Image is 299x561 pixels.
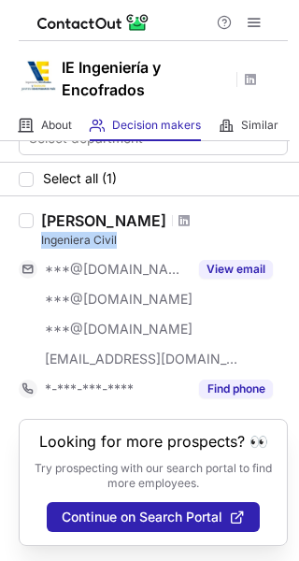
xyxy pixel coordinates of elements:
span: About [41,118,72,133]
button: Reveal Button [199,260,273,279]
div: Ingeniera Civil [41,232,288,249]
div: [PERSON_NAME] [41,211,166,230]
h1: IE Ingeniería y Encofrados [62,56,230,101]
img: 89e4d637a357cca86b2f2634b329216d [19,57,56,94]
span: [EMAIL_ADDRESS][DOMAIN_NAME] [45,351,239,367]
span: Decision makers [112,118,201,133]
span: ***@[DOMAIN_NAME] [45,261,188,278]
p: Try prospecting with our search portal to find more employees. [33,461,274,491]
img: ContactOut v5.3.10 [37,11,149,34]
span: Continue on Search Portal [62,510,222,525]
span: ***@[DOMAIN_NAME] [45,321,192,338]
span: Select all (1) [43,171,117,186]
button: Continue on Search Portal [47,502,260,532]
span: Similar [241,118,278,133]
button: Reveal Button [199,380,273,398]
span: ***@[DOMAIN_NAME] [45,291,192,308]
header: Looking for more prospects? 👀 [39,433,268,450]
